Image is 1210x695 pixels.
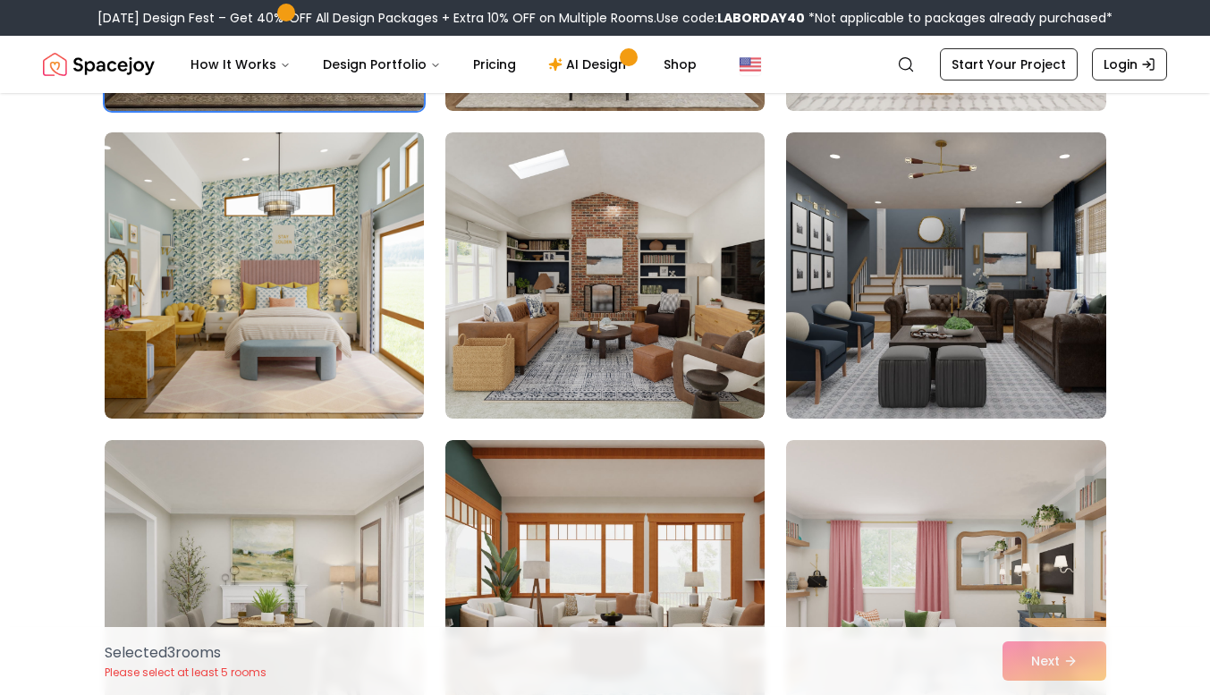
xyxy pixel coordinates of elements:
[805,9,1113,27] span: *Not applicable to packages already purchased*
[43,36,1167,93] nav: Global
[717,9,805,27] b: LABORDAY40
[786,132,1105,419] img: Room room-21
[176,47,711,82] nav: Main
[459,47,530,82] a: Pricing
[1092,48,1167,81] a: Login
[445,132,765,419] img: Room room-20
[97,9,1113,27] div: [DATE] Design Fest – Get 40% OFF All Design Packages + Extra 10% OFF on Multiple Rooms.
[740,54,761,75] img: United States
[43,47,155,82] a: Spacejoy
[534,47,646,82] a: AI Design
[309,47,455,82] button: Design Portfolio
[105,665,267,680] p: Please select at least 5 rooms
[656,9,805,27] span: Use code:
[105,132,424,419] img: Room room-19
[940,48,1078,81] a: Start Your Project
[105,642,267,664] p: Selected 3 room s
[176,47,305,82] button: How It Works
[649,47,711,82] a: Shop
[43,47,155,82] img: Spacejoy Logo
